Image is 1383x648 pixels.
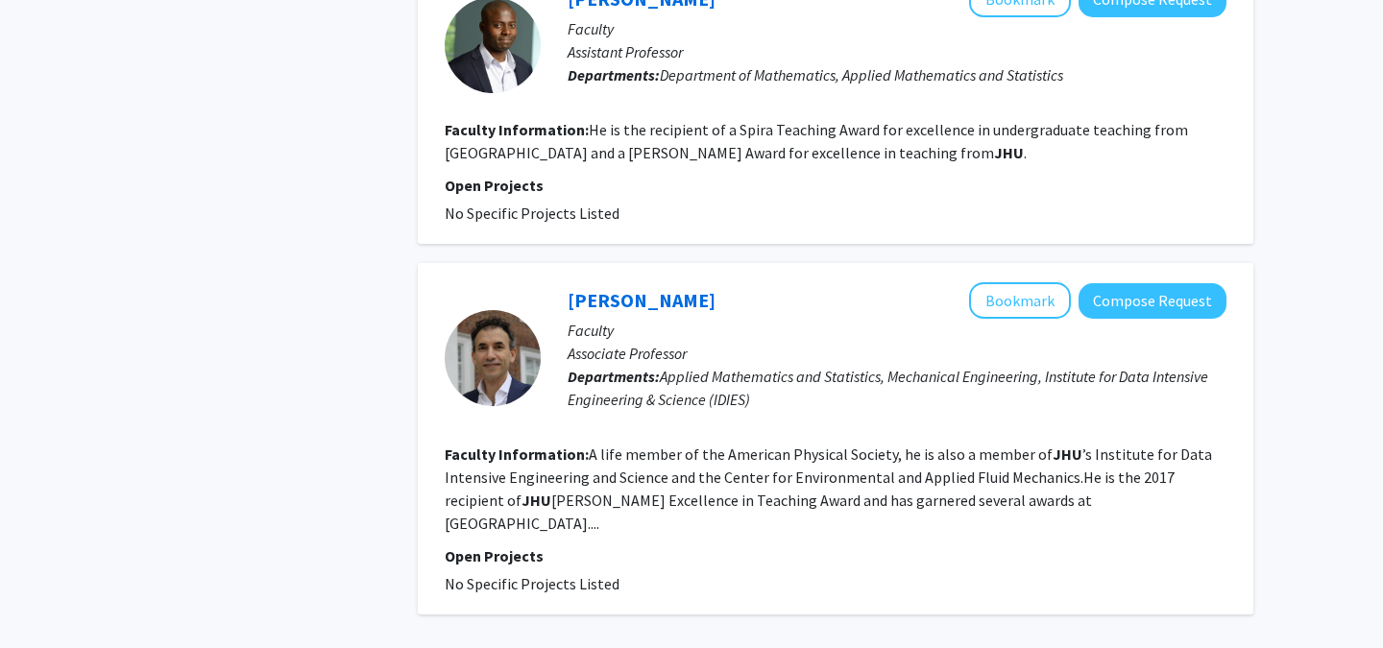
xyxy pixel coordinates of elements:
[568,367,1208,409] span: Applied Mathematics and Statistics, Mechanical Engineering, Institute for Data Intensive Engineer...
[568,367,660,386] b: Departments:
[660,65,1063,84] span: Department of Mathematics, Applied Mathematics and Statistics
[445,574,619,593] span: No Specific Projects Listed
[445,120,589,139] b: Faculty Information:
[445,174,1226,197] p: Open Projects
[522,491,551,510] b: JHU
[1053,444,1082,464] b: JHU
[568,40,1226,63] p: Assistant Professor
[994,143,1024,162] b: JHU
[445,544,1226,567] p: Open Projects
[568,65,660,84] b: Departments:
[568,288,716,312] a: [PERSON_NAME]
[568,319,1226,342] p: Faculty
[445,444,589,464] b: Faculty Information:
[445,120,1188,162] fg-read-more: He is the recipient of a Spira Teaching Award for excellence in undergraduate teaching from [GEOG...
[568,17,1226,40] p: Faculty
[568,342,1226,365] p: Associate Professor
[969,282,1071,319] button: Add Tamer Zaki to Bookmarks
[14,562,82,634] iframe: Chat
[1079,283,1226,319] button: Compose Request to Tamer Zaki
[445,204,619,223] span: No Specific Projects Listed
[445,444,1212,533] fg-read-more: A life member of the American Physical Society, he is also a member of ’s Institute for Data Inte...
